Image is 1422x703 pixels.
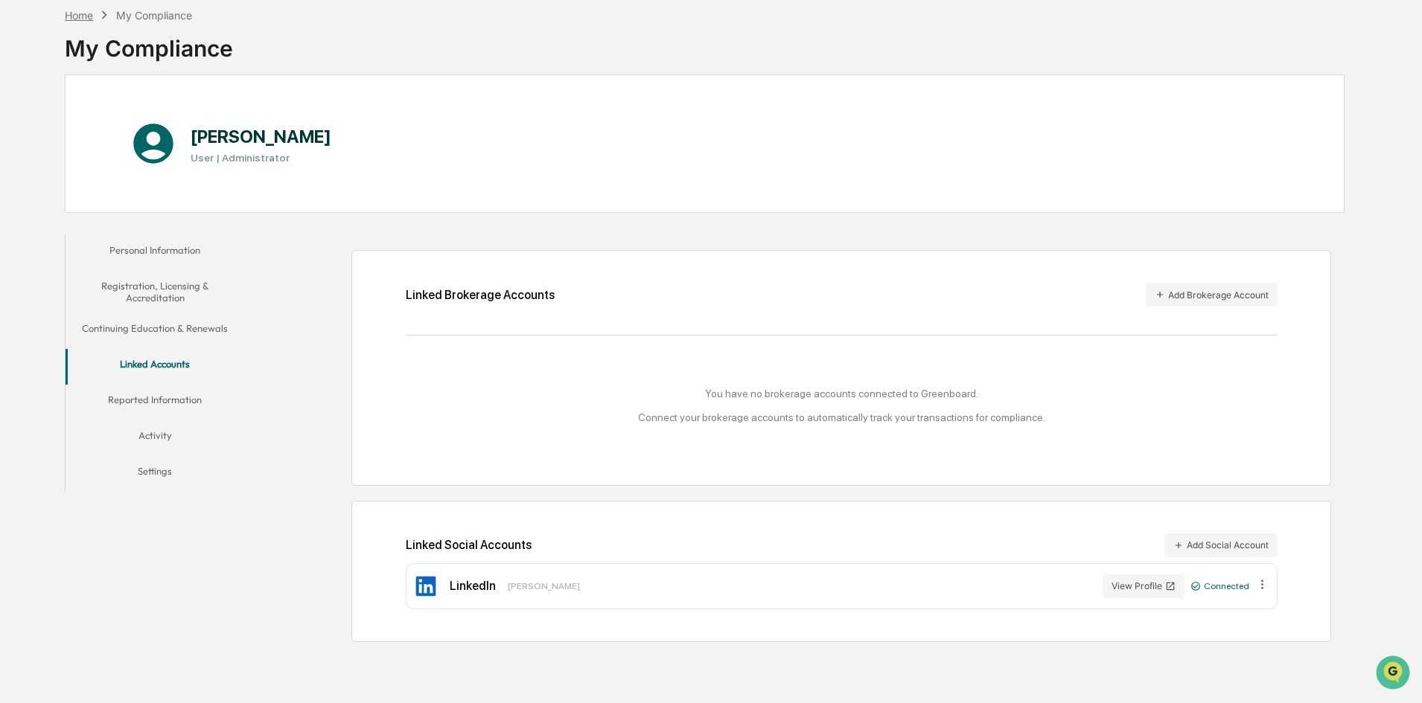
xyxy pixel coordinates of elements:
a: 🗄️Attestations [102,182,191,208]
a: 🔎Data Lookup [9,210,100,237]
button: Registration, Licensing & Accreditation [66,271,244,313]
button: Activity [66,420,244,456]
div: Linked Brokerage Accounts [406,288,555,302]
div: Home [65,9,93,22]
div: 🔎 [15,217,27,229]
input: Clear [39,68,246,83]
div: You have no brokerage accounts connected to Greenboard. Connect your brokerage accounts to automa... [406,388,1278,423]
a: Powered byPylon [105,251,180,263]
img: LinkedIn Icon [414,574,438,598]
button: Add Brokerage Account [1146,283,1278,306]
p: How can we help? [15,31,271,55]
span: Preclearance [30,187,96,202]
iframe: Open customer support [1374,654,1415,694]
button: Linked Accounts [66,349,244,385]
h1: [PERSON_NAME] [191,126,331,147]
div: 🗄️ [108,189,120,201]
span: Attestations [123,187,185,202]
span: Data Lookup [30,216,94,231]
a: 🖐️Preclearance [9,182,102,208]
div: Start new chat [51,114,244,129]
div: My Compliance [116,9,192,22]
button: Settings [66,456,244,492]
span: Pylon [148,252,180,263]
div: My Compliance [65,23,233,62]
div: secondary tabs example [66,235,244,492]
button: Reported Information [66,385,244,420]
div: Connected [1190,581,1249,591]
button: View Profile [1103,574,1185,598]
button: Continuing Education & Renewals [66,313,244,349]
div: LinkedIn [450,579,496,593]
button: Personal Information [66,235,244,271]
button: Start new chat [253,118,271,136]
div: Linked Social Accounts [406,533,1278,557]
div: [PERSON_NAME] [508,581,580,591]
h3: User | Administrator [191,152,331,164]
button: Add Social Account [1164,533,1278,557]
img: 1746055101610-c473b297-6a78-478c-a979-82029cc54cd1 [15,114,42,141]
div: 🖐️ [15,189,27,201]
div: We're available if you need us! [51,129,188,141]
